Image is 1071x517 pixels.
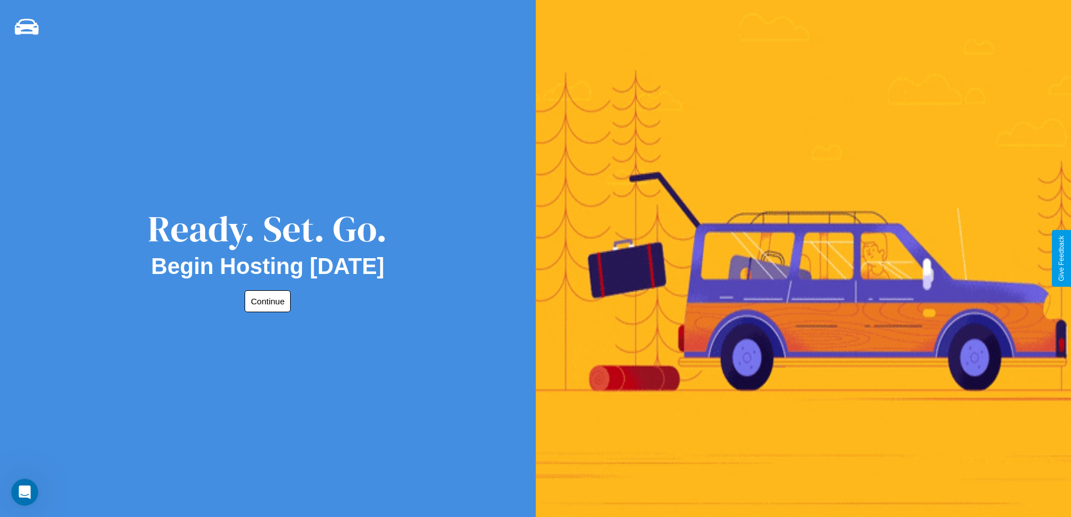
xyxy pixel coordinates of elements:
[151,254,385,279] h2: Begin Hosting [DATE]
[245,290,291,312] button: Continue
[1058,236,1065,281] div: Give Feedback
[148,204,387,254] div: Ready. Set. Go.
[11,479,38,506] iframe: Intercom live chat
